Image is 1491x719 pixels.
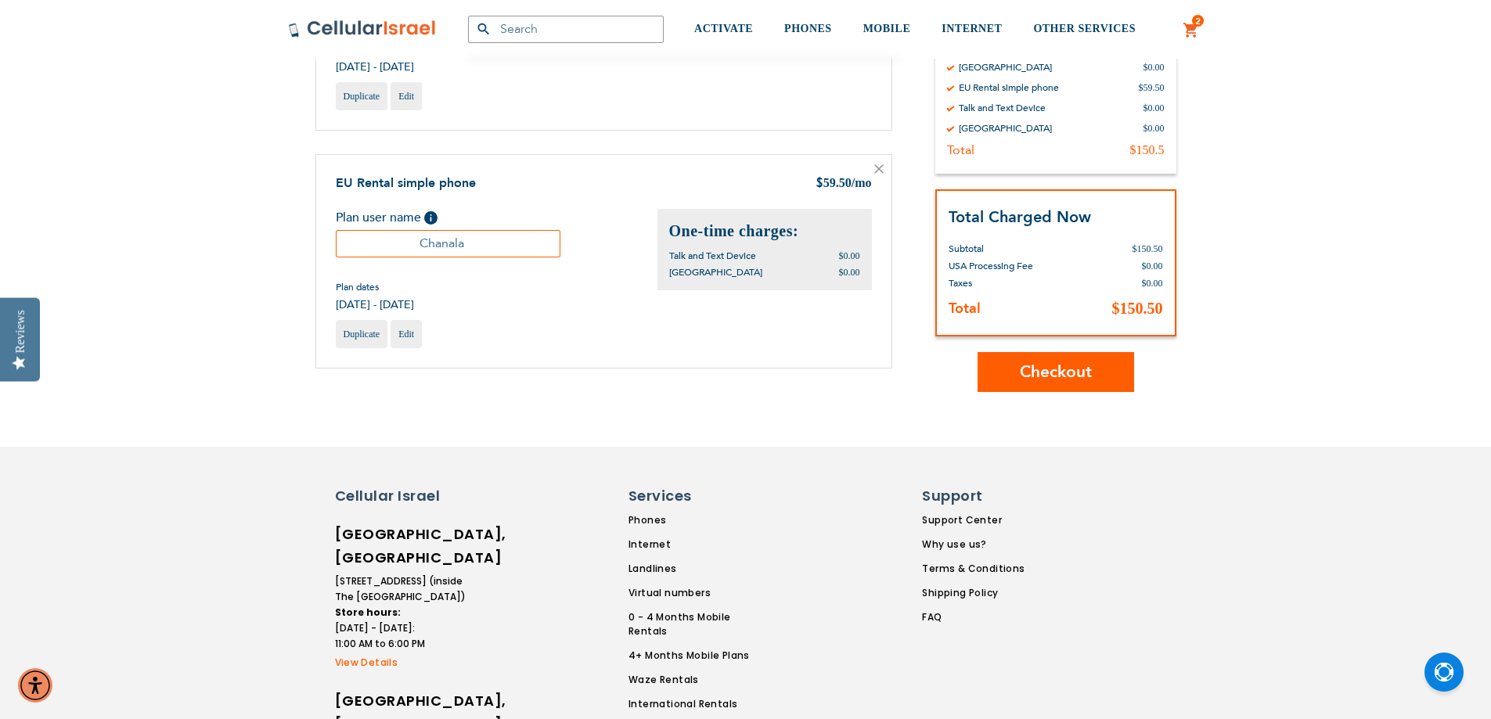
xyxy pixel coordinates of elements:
a: 2 [1183,21,1200,40]
span: $150.50 [1133,243,1163,254]
span: Plan user name [336,209,421,226]
a: EU Rental simple phone [336,174,476,192]
span: Help [424,211,438,225]
div: $0.00 [1143,101,1165,113]
span: $0.00 [1142,261,1163,271]
div: $0.00 [1143,121,1165,134]
div: [GEOGRAPHIC_DATA] [959,121,1052,134]
a: View Details [335,656,468,670]
a: Duplicate [336,82,388,110]
a: Virtual numbers [628,586,771,600]
span: Duplicate [344,329,380,340]
a: International Rentals [628,697,771,711]
div: [GEOGRAPHIC_DATA] [959,60,1052,73]
span: MOBILE [863,23,911,34]
span: [DATE] - [DATE] [336,297,414,312]
a: Support Center [922,513,1025,527]
a: Edit [391,82,422,110]
a: 0 - 4 Months Mobile Rentals [628,610,771,638]
div: $0.00 [1143,60,1165,73]
span: 2 [1195,15,1201,27]
a: Terms & Conditions [922,562,1025,576]
div: Total [947,142,974,157]
th: Subtotal [949,228,1082,257]
span: Edit [398,329,414,340]
span: $ [816,175,823,193]
a: Phones [628,513,771,527]
img: Cellular Israel Logo [288,20,437,38]
span: $0.00 [839,250,860,261]
a: Internet [628,537,771,552]
th: Taxes [949,275,1082,292]
a: Duplicate [336,320,388,348]
a: 4+ Months Mobile Plans [628,649,771,663]
a: Landlines [628,562,771,576]
h6: Cellular Israel [335,486,468,506]
h2: One-time charges: [669,221,860,242]
h6: Services [628,486,762,506]
div: EU Rental simple phone [959,81,1059,93]
div: $59.50 [1139,81,1165,93]
a: Waze Rentals [628,673,771,687]
div: $150.5 [1130,142,1165,157]
span: Talk and Text Device [669,250,756,262]
a: FAQ [922,610,1025,624]
span: INTERNET [942,23,1002,34]
span: [GEOGRAPHIC_DATA] [669,266,762,279]
div: Talk and Text Device [959,101,1046,113]
input: Search [468,16,664,43]
h6: Support [922,486,1015,506]
span: Checkout [1020,361,1092,383]
button: Checkout [978,352,1134,392]
li: [STREET_ADDRESS] (inside The [GEOGRAPHIC_DATA]) [DATE] - [DATE]: 11:00 AM to 6:00 PM [335,573,468,652]
div: Reviews [13,310,27,353]
h6: [GEOGRAPHIC_DATA], [GEOGRAPHIC_DATA] [335,523,468,570]
span: $0.00 [839,267,860,278]
span: ACTIVATE [694,23,753,34]
span: OTHER SERVICES [1033,23,1136,34]
span: /mo [852,176,872,189]
a: Why use us? [922,537,1025,552]
span: Duplicate [344,91,380,102]
span: Edit [398,91,414,102]
span: Plan dates [336,281,414,293]
span: $0.00 [1142,278,1163,289]
span: PHONES [784,23,832,34]
strong: Store hours: [335,606,401,619]
span: USA Processing Fee [949,260,1033,272]
span: $150.50 [1112,300,1163,317]
div: 59.50 [816,174,872,193]
span: [DATE] - [DATE] [336,59,414,74]
a: Shipping Policy [922,586,1025,600]
strong: Total [949,299,981,318]
a: Edit [391,320,422,348]
div: Accessibility Menu [18,668,52,703]
strong: Total Charged Now [949,206,1091,227]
